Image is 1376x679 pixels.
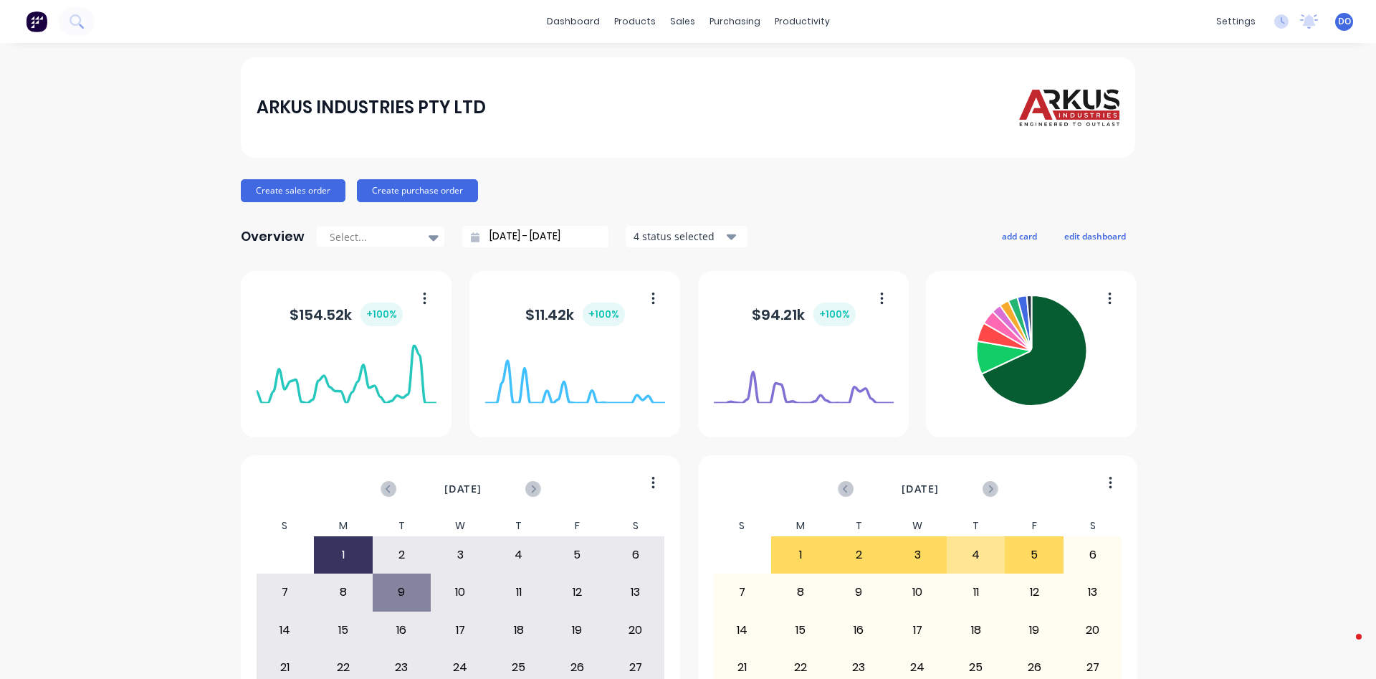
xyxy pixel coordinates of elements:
[888,516,947,536] div: W
[993,227,1046,245] button: add card
[831,537,888,573] div: 2
[607,612,664,648] div: 20
[772,574,829,610] div: 8
[606,516,665,536] div: S
[714,574,771,610] div: 7
[373,574,431,610] div: 9
[771,516,830,536] div: M
[607,574,664,610] div: 13
[1019,81,1119,133] img: ARKUS INDUSTRIES PTY LTD
[607,537,664,573] div: 6
[889,612,946,648] div: 17
[256,516,315,536] div: S
[752,303,856,326] div: $ 94.21k
[548,537,606,573] div: 5
[1005,516,1064,536] div: F
[772,537,829,573] div: 1
[1055,227,1135,245] button: edit dashboard
[714,612,771,648] div: 14
[831,612,888,648] div: 16
[315,537,372,573] div: 1
[360,303,403,326] div: + 100 %
[314,516,373,536] div: M
[26,11,47,32] img: Factory
[1064,612,1122,648] div: 20
[444,481,482,497] span: [DATE]
[1338,15,1351,28] span: DO
[1064,537,1122,573] div: 6
[257,574,314,610] div: 7
[290,303,403,326] div: $ 154.52k
[489,516,548,536] div: T
[1327,630,1362,665] iframe: Intercom live chat
[373,612,431,648] div: 16
[1005,612,1063,648] div: 19
[1209,11,1263,32] div: settings
[540,11,607,32] a: dashboard
[490,574,548,610] div: 11
[548,574,606,610] div: 12
[373,537,431,573] div: 2
[889,574,946,610] div: 10
[1005,574,1063,610] div: 12
[315,574,372,610] div: 8
[548,612,606,648] div: 19
[831,574,888,610] div: 9
[257,93,486,122] div: ARKUS INDUSTRIES PTY LTD
[947,612,1005,648] div: 18
[947,574,1005,610] div: 11
[902,481,939,497] span: [DATE]
[947,516,1005,536] div: T
[548,516,606,536] div: F
[431,612,489,648] div: 17
[830,516,889,536] div: T
[626,226,747,247] button: 4 status selected
[241,179,345,202] button: Create sales order
[772,612,829,648] div: 15
[1005,537,1063,573] div: 5
[583,303,625,326] div: + 100 %
[889,537,946,573] div: 3
[490,612,548,648] div: 18
[525,303,625,326] div: $ 11.42k
[607,11,663,32] div: products
[702,11,768,32] div: purchasing
[373,516,431,536] div: T
[947,537,1005,573] div: 4
[241,222,305,251] div: Overview
[713,516,772,536] div: S
[357,179,478,202] button: Create purchase order
[813,303,856,326] div: + 100 %
[1064,574,1122,610] div: 13
[1064,516,1122,536] div: S
[768,11,837,32] div: productivity
[257,612,314,648] div: 14
[634,229,724,244] div: 4 status selected
[663,11,702,32] div: sales
[431,574,489,610] div: 10
[431,516,489,536] div: W
[431,537,489,573] div: 3
[315,612,372,648] div: 15
[490,537,548,573] div: 4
